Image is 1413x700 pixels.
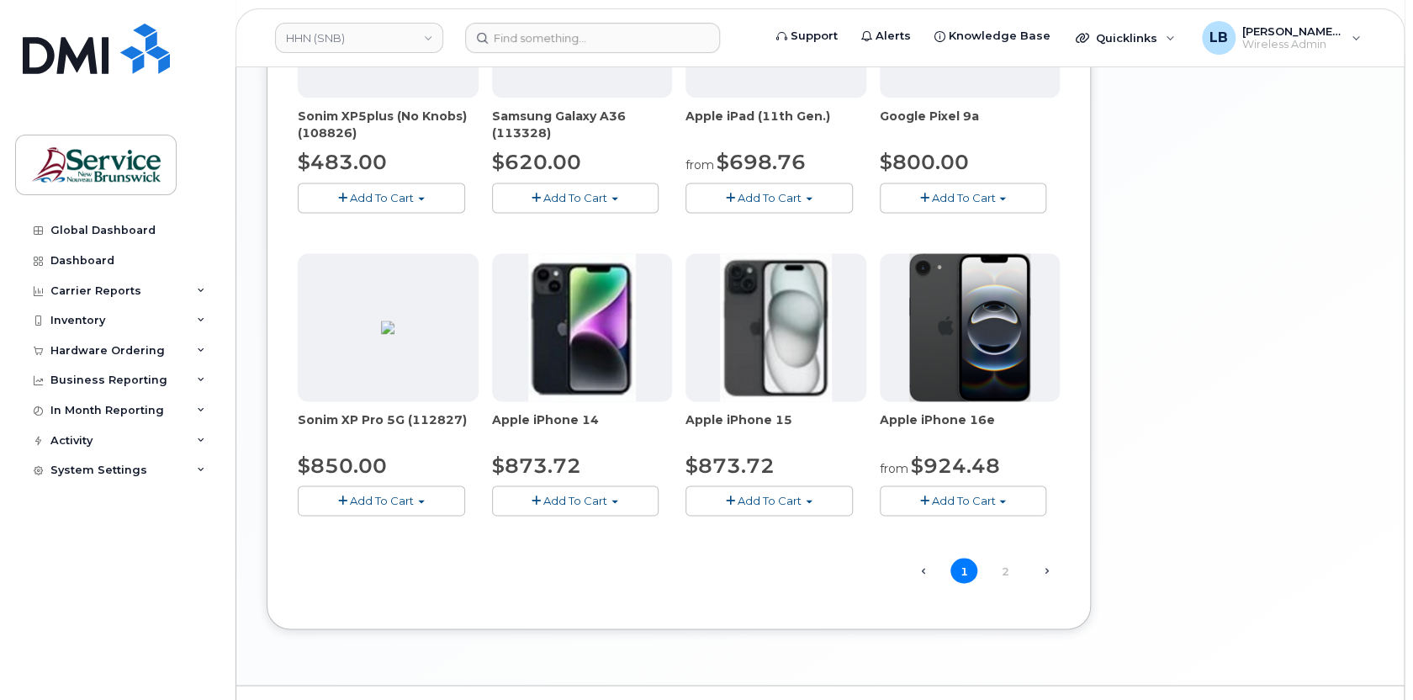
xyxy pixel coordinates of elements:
[685,157,714,172] small: from
[492,183,659,212] button: Add To Cart
[1242,38,1343,51] span: Wireless Admin
[381,321,394,334] img: B3C71357-DDCE-418C-8EC7-39BB8291D9C5.png
[685,108,866,141] div: Apple iPad (11th Gen.)
[685,183,853,212] button: Add To Cart
[298,108,479,141] div: Sonim XP5plus (No Knobs) (108826)
[909,559,936,581] span: ← Previous
[880,485,1047,515] button: Add To Cart
[909,253,1030,401] img: iphone16e.png
[298,453,387,478] span: $850.00
[950,558,977,584] span: 1
[880,108,1061,141] div: Google Pixel 9a
[931,494,995,507] span: Add To Cart
[492,108,673,141] div: Samsung Galaxy A36 (113328)
[738,191,802,204] span: Add To Cart
[350,191,414,204] span: Add To Cart
[543,191,607,204] span: Add To Cart
[876,28,911,45] span: Alerts
[880,411,1061,445] div: Apple iPhone 16e
[492,485,659,515] button: Add To Cart
[492,150,581,174] span: $620.00
[880,150,969,174] span: $800.00
[298,485,465,515] button: Add To Cart
[298,150,387,174] span: $483.00
[685,411,866,445] div: Apple iPhone 15
[1064,21,1187,55] div: Quicklinks
[1242,24,1343,38] span: [PERSON_NAME] (SNB)
[465,23,720,53] input: Find something...
[298,183,465,212] button: Add To Cart
[1096,31,1157,45] span: Quicklinks
[1033,559,1060,581] a: Next →
[528,253,636,401] img: iphone14.jpg
[492,411,673,445] div: Apple iPhone 14
[849,19,923,53] a: Alerts
[717,150,806,174] span: $698.76
[720,253,832,401] img: iphone15.jpg
[1209,28,1228,48] span: LB
[765,19,849,53] a: Support
[992,558,1019,584] a: 2
[543,494,607,507] span: Add To Cart
[685,453,775,478] span: $873.72
[911,453,1000,478] span: $924.48
[931,191,995,204] span: Add To Cart
[791,28,838,45] span: Support
[923,19,1062,53] a: Knowledge Base
[275,23,443,53] a: HHN (SNB)
[492,453,581,478] span: $873.72
[298,411,479,445] div: Sonim XP Pro 5G (112827)
[685,485,853,515] button: Add To Cart
[738,494,802,507] span: Add To Cart
[880,183,1047,212] button: Add To Cart
[350,494,414,507] span: Add To Cart
[880,461,908,476] small: from
[949,28,1050,45] span: Knowledge Base
[1190,21,1373,55] div: LeBlanc, Ben (SNB)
